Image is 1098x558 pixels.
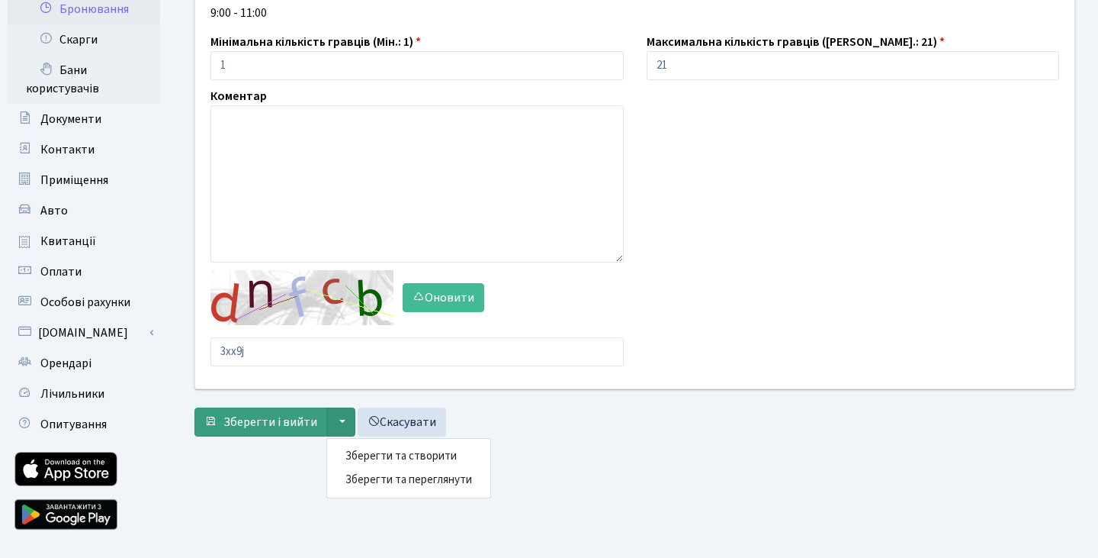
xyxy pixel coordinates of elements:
[8,287,160,318] a: Особові рахунки
[8,104,160,134] a: Документи
[8,318,160,348] a: [DOMAIN_NAME]
[8,256,160,287] a: Оплати
[8,348,160,379] a: Орендарі
[8,195,160,226] a: Авто
[8,165,160,195] a: Приміщення
[403,283,484,312] button: Оновити
[210,4,1059,22] div: 9:00 - 11:00
[8,134,160,165] a: Контакти
[210,33,421,51] label: Мінімальна кількість гравців (Мін.: 1)
[40,416,107,433] span: Опитування
[358,408,446,437] a: Скасувати
[210,270,393,325] img: default
[40,141,95,158] span: Контакти
[194,408,327,437] button: Зберегти і вийти
[223,414,317,431] span: Зберегти і вийти
[40,202,68,219] span: Авто
[40,111,101,127] span: Документи
[327,445,490,469] button: Зберегти та створити
[210,337,624,366] input: Введіть текст із зображення
[8,409,160,440] a: Опитування
[40,172,108,189] span: Приміщення
[8,226,160,256] a: Квитанції
[40,263,82,280] span: Оплати
[647,33,945,51] label: Максимальна кількість гравців ([PERSON_NAME].: 21)
[8,379,160,409] a: Лічильники
[8,55,160,104] a: Бани користувачів
[40,355,91,372] span: Орендарі
[40,385,104,402] span: Лічильники
[210,87,267,105] label: Коментар
[327,469,490,492] button: Зберегти та переглянути
[40,233,96,250] span: Квитанції
[8,24,160,55] a: Скарги
[40,294,130,311] span: Особові рахунки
